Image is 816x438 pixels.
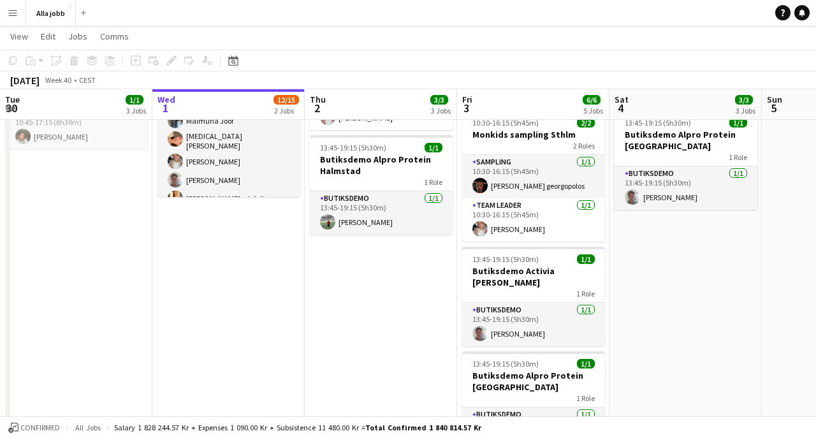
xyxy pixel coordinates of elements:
span: View [10,31,28,42]
span: 5 [765,101,782,115]
span: Wed [157,94,175,105]
span: 1/1 [577,359,595,369]
span: 3/3 [735,95,753,105]
span: 2/2 [577,118,595,128]
button: Alla jobb [26,1,76,26]
div: 3 Jobs [736,106,755,115]
span: 2 [308,101,326,115]
a: Jobs [63,28,92,45]
span: 1 Role [576,393,595,403]
div: [DATE] [10,74,40,87]
a: View [5,28,33,45]
app-card-role: Sampling1/110:30-16:15 (5h45m)[PERSON_NAME] georgopolos [462,155,605,198]
span: 4 [613,101,629,115]
app-card-role: Butiksdemo1/113:45-19:15 (5h30m)[PERSON_NAME] [462,303,605,346]
span: Week 40 [42,75,74,85]
span: Confirmed [20,423,60,432]
span: Total Confirmed 1 840 814.57 kr [365,423,481,432]
app-card-role: Team Leader1/110:30-16:15 (5h45m)[PERSON_NAME] [462,198,605,242]
app-card-role: Butiksdemo1/113:45-19:15 (5h30m)[PERSON_NAME] [310,191,453,235]
div: Salary 1 828 244.57 kr + Expenses 1 090.00 kr + Subsistence 11 480.00 kr = [114,423,481,432]
span: 2 Roles [573,141,595,150]
span: 3/3 [430,95,448,105]
span: 1/1 [126,95,143,105]
span: 1/1 [729,118,747,128]
span: 13:45-19:15 (5h30m) [625,118,691,128]
span: 30 [3,101,20,115]
span: Comms [100,31,129,42]
span: 1/1 [425,143,442,152]
span: 13:45-19:15 (5h30m) [472,359,539,369]
span: Jobs [68,31,87,42]
span: 1 Role [729,152,747,162]
div: CEST [79,75,96,85]
span: Sat [615,94,629,105]
app-job-card: 13:45-19:15 (5h30m)1/1Butiksdemo Alpro Protein Halmstad1 RoleButiksdemo1/113:45-19:15 (5h30m)[PER... [310,135,453,235]
app-job-card: 13:45-19:15 (5h30m)1/1Butiksdemo Alpro Protein [GEOGRAPHIC_DATA]1 RoleButiksdemo1/113:45-19:15 (5... [615,110,757,210]
span: Fri [462,94,472,105]
span: 13:45-19:15 (5h30m) [320,143,386,152]
div: 3 Jobs [126,106,146,115]
app-card-role: Butiksdemo1/113:45-19:15 (5h30m)[PERSON_NAME] [615,166,757,210]
div: 3 Jobs [431,106,451,115]
span: Tue [5,94,20,105]
span: 1 Role [576,289,595,298]
div: 2 Jobs [274,106,298,115]
span: 1 Role [424,177,442,187]
span: 10:30-16:15 (5h45m) [472,118,539,128]
button: Confirmed [6,421,62,435]
span: Sun [767,94,782,105]
h3: Butiksdemo Alpro Protein [GEOGRAPHIC_DATA] [462,370,605,393]
h3: Butiksdemo Alpro Protein [GEOGRAPHIC_DATA] [615,129,757,152]
a: Edit [36,28,61,45]
span: All jobs [73,423,103,432]
app-job-card: 10:30-16:15 (5h45m)2/2Monkids sampling Sthlm2 RolesSampling1/110:30-16:15 (5h45m)[PERSON_NAME] ge... [462,110,605,242]
a: Comms [95,28,134,45]
span: 12/15 [273,95,299,105]
span: 13:45-19:15 (5h30m) [472,254,539,264]
h3: Butiksdemo Alpro Protein Halmstad [310,154,453,177]
span: 1 [156,101,175,115]
div: 5 Jobs [583,106,603,115]
app-job-card: 13:45-19:15 (5h30m)1/1Butiksdemo Activia [PERSON_NAME]1 RoleButiksdemo1/113:45-19:15 (5h30m)[PERS... [462,247,605,346]
span: 1/1 [577,254,595,264]
h3: Butiksdemo Activia [PERSON_NAME] [462,265,605,288]
h3: Monkids sampling Sthlm [462,129,605,140]
app-card-role: Butiksdemo1/110:45-17:15 (6h30m)[PERSON_NAME] [5,106,148,149]
span: Thu [310,94,326,105]
span: 3 [460,101,472,115]
span: Edit [41,31,55,42]
span: 6/6 [583,95,601,105]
